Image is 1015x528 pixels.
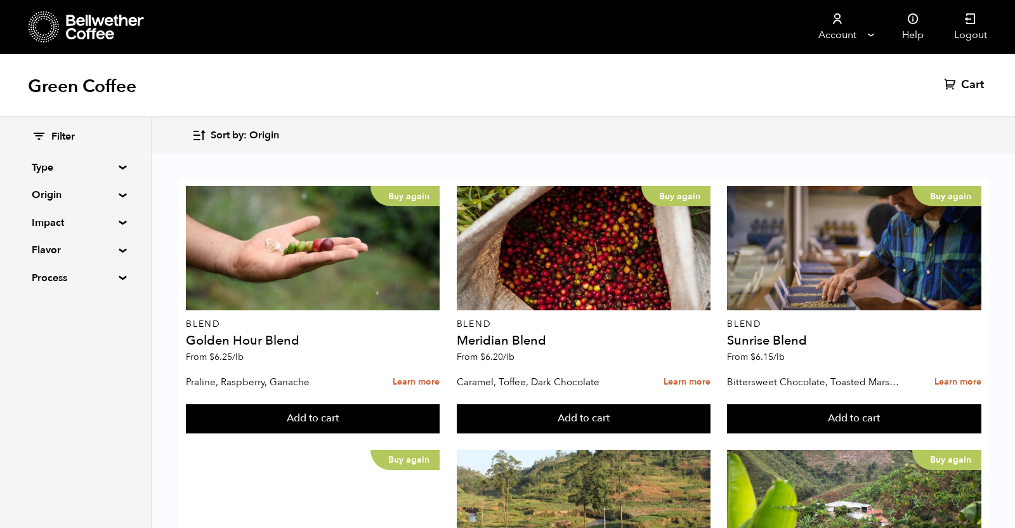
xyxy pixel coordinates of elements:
[727,404,981,433] button: Add to cart
[750,351,756,363] span: $
[727,351,785,363] span: From
[186,320,440,329] p: Blend
[211,129,279,143] span: Sort by: Origin
[186,404,440,433] button: Add to cart
[186,373,358,392] p: Praline, Raspberry, Ganache
[186,186,440,310] a: Buy again
[393,369,440,396] a: Learn more
[944,77,987,93] a: Cart
[232,351,244,363] span: /lb
[727,320,981,329] p: Blend
[457,320,710,329] p: Blend
[641,186,710,206] p: Buy again
[51,130,75,144] span: Filter
[773,351,785,363] span: /lb
[727,334,981,347] h4: Sunrise Blend
[912,450,981,470] p: Buy again
[186,351,244,363] span: From
[503,351,514,363] span: /lb
[457,404,710,433] button: Add to cart
[32,160,119,175] summary: Type
[912,186,981,206] p: Buy again
[209,351,244,363] bdi: 6.25
[192,121,279,150] button: Sort by: Origin
[457,351,514,363] span: From
[457,373,629,392] p: Caramel, Toffee, Dark Chocolate
[370,450,440,470] p: Buy again
[32,215,119,230] summary: Impact
[727,373,900,392] p: Bittersweet Chocolate, Toasted Marshmallow, Candied Orange, Praline
[32,242,119,258] summary: Flavor
[32,187,119,202] summary: Origin
[934,369,981,396] a: Learn more
[186,334,440,347] h4: Golden Hour Blend
[209,351,214,363] span: $
[961,77,984,93] span: Cart
[727,186,981,310] a: Buy again
[480,351,485,363] span: $
[480,351,514,363] bdi: 6.20
[28,75,136,98] h1: Green Coffee
[32,270,119,286] summary: Process
[457,334,710,347] h4: Meridian Blend
[750,351,785,363] bdi: 6.15
[664,369,710,396] a: Learn more
[370,186,440,206] p: Buy again
[457,186,710,310] a: Buy again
